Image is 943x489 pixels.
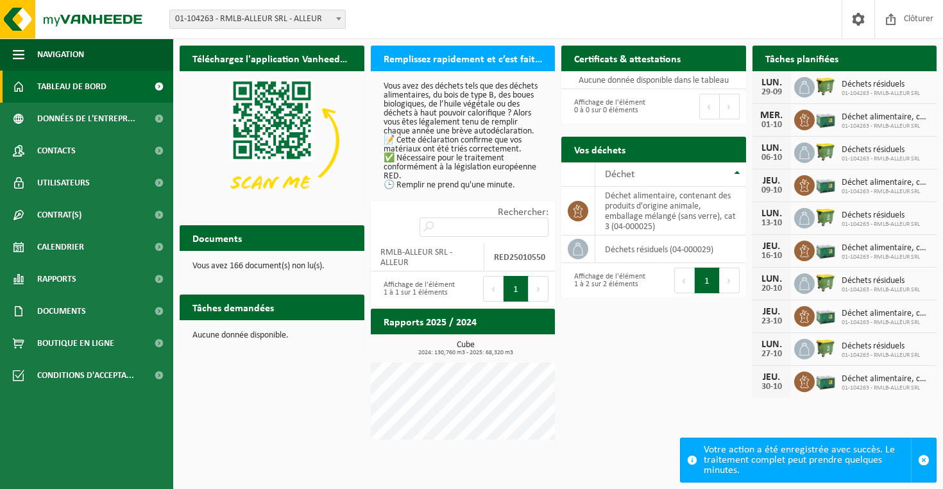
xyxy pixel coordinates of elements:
span: Déchet alimentaire, contenant des produits d'origine animale, emballage mélangé ... [842,112,931,123]
span: Tableau de bord [37,71,106,103]
div: LUN. [759,78,785,88]
img: WB-1100-HPE-GN-50 [815,337,837,359]
span: Déchets résiduels [842,341,920,352]
p: Vous avez des déchets tels que des déchets alimentaires, du bois de type B, des boues biologiques... [384,82,543,190]
div: Votre action a été enregistrée avec succès. Le traitement complet peut prendre quelques minutes. [704,438,911,482]
span: 01-104263 - RMLB-ALLEUR SRL [842,188,931,196]
div: Affichage de l'élément 1 à 2 sur 2 éléments [568,266,647,295]
div: 16-10 [759,252,785,261]
div: JEU. [759,176,785,186]
td: déchets résiduels (04-000029) [595,236,745,263]
span: 01-104263 - RMLB-ALLEUR SRL - ALLEUR [169,10,346,29]
div: Affichage de l'élément 1 à 1 sur 1 éléments [377,275,457,303]
span: Déchet [605,169,634,180]
div: LUN. [759,143,785,153]
div: MER. [759,110,785,121]
img: Download de VHEPlus App [180,71,364,210]
span: Déchets résiduels [842,80,920,90]
span: 01-104263 - RMLB-ALLEUR SRL [842,253,931,261]
div: 06-10 [759,153,785,162]
img: WB-1100-HPE-GN-50 [815,206,837,228]
span: Déchet alimentaire, contenant des produits d'origine animale, emballage mélangé ... [842,374,931,384]
span: 2024: 130,760 m3 - 2025: 68,320 m3 [377,350,556,356]
a: Consulter les rapports [443,334,554,359]
button: Next [529,276,548,302]
div: 13-10 [759,219,785,228]
span: Navigation [37,39,84,71]
div: LUN. [759,339,785,350]
span: Utilisateurs [37,167,90,199]
div: Affichage de l'élément 0 à 0 sur 0 éléments [568,92,647,121]
span: Données de l'entrepr... [37,103,135,135]
div: 09-10 [759,186,785,195]
div: JEU. [759,241,785,252]
button: 1 [504,276,529,302]
span: Conditions d'accepta... [37,359,134,391]
span: 01-104263 - RMLB-ALLEUR SRL [842,221,920,228]
span: 01-104263 - RMLB-ALLEUR SRL [842,319,931,327]
h3: Cube [377,341,556,356]
span: 01-104263 - RMLB-ALLEUR SRL [842,123,931,130]
img: WB-1100-HPE-GN-50 [815,141,837,162]
h2: Documents [180,225,255,250]
p: Aucune donnée disponible. [192,331,352,340]
div: LUN. [759,274,785,284]
div: 30-10 [759,382,785,391]
button: Previous [674,268,695,293]
span: Déchet alimentaire, contenant des produits d'origine animale, emballage mélangé ... [842,243,931,253]
div: LUN. [759,209,785,219]
span: 01-104263 - RMLB-ALLEUR SRL - ALLEUR [170,10,345,28]
span: Calendrier [37,231,84,263]
span: Boutique en ligne [37,327,114,359]
label: Rechercher: [498,207,548,218]
p: Vous avez 166 document(s) non lu(s). [192,262,352,271]
div: JEU. [759,372,785,382]
span: Déchets résiduels [842,276,920,286]
img: PB-LB-0680-HPE-GN-01 [815,304,837,326]
td: Aucune donnée disponible dans le tableau [561,71,746,89]
button: Previous [483,276,504,302]
img: PB-LB-0680-HPE-GN-01 [815,108,837,130]
span: Documents [37,295,86,327]
h2: Remplissez rapidement et c’est fait, votre déclaration RED pour 2025 [371,46,556,71]
span: Déchets résiduels [842,210,920,221]
h2: Certificats & attestations [561,46,693,71]
span: 01-104263 - RMLB-ALLEUR SRL [842,155,920,163]
span: 01-104263 - RMLB-ALLEUR SRL [842,286,920,294]
img: WB-1100-HPE-GN-50 [815,271,837,293]
td: RMLB-ALLEUR SRL - ALLEUR [371,243,484,271]
span: 01-104263 - RMLB-ALLEUR SRL [842,352,920,359]
img: PB-LB-0680-HPE-GN-01 [815,173,837,195]
div: JEU. [759,307,785,317]
img: PB-LB-0680-HPE-GN-01 [815,239,837,261]
div: 01-10 [759,121,785,130]
span: Contrat(s) [37,199,81,231]
img: WB-1100-HPE-GN-50 [815,75,837,97]
div: 27-10 [759,350,785,359]
span: Déchet alimentaire, contenant des produits d'origine animale, emballage mélangé ... [842,309,931,319]
button: Previous [699,94,720,119]
h2: Rapports 2025 / 2024 [371,309,489,334]
button: Next [720,268,740,293]
h2: Tâches planifiées [752,46,851,71]
span: Déchet alimentaire, contenant des produits d'origine animale, emballage mélangé ... [842,178,931,188]
img: PB-LB-0680-HPE-GN-01 [815,370,837,391]
div: 29-09 [759,88,785,97]
span: Déchets résiduels [842,145,920,155]
span: 01-104263 - RMLB-ALLEUR SRL [842,384,931,392]
strong: RED25010550 [494,253,545,262]
span: 01-104263 - RMLB-ALLEUR SRL [842,90,920,98]
td: déchet alimentaire, contenant des produits d'origine animale, emballage mélangé (sans verre), cat... [595,187,745,236]
button: Next [720,94,740,119]
div: 20-10 [759,284,785,293]
div: 23-10 [759,317,785,326]
span: Rapports [37,263,76,295]
h2: Téléchargez l'application Vanheede+ maintenant! [180,46,364,71]
span: Contacts [37,135,76,167]
button: 1 [695,268,720,293]
h2: Vos déchets [561,137,638,162]
h2: Tâches demandées [180,295,287,320]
